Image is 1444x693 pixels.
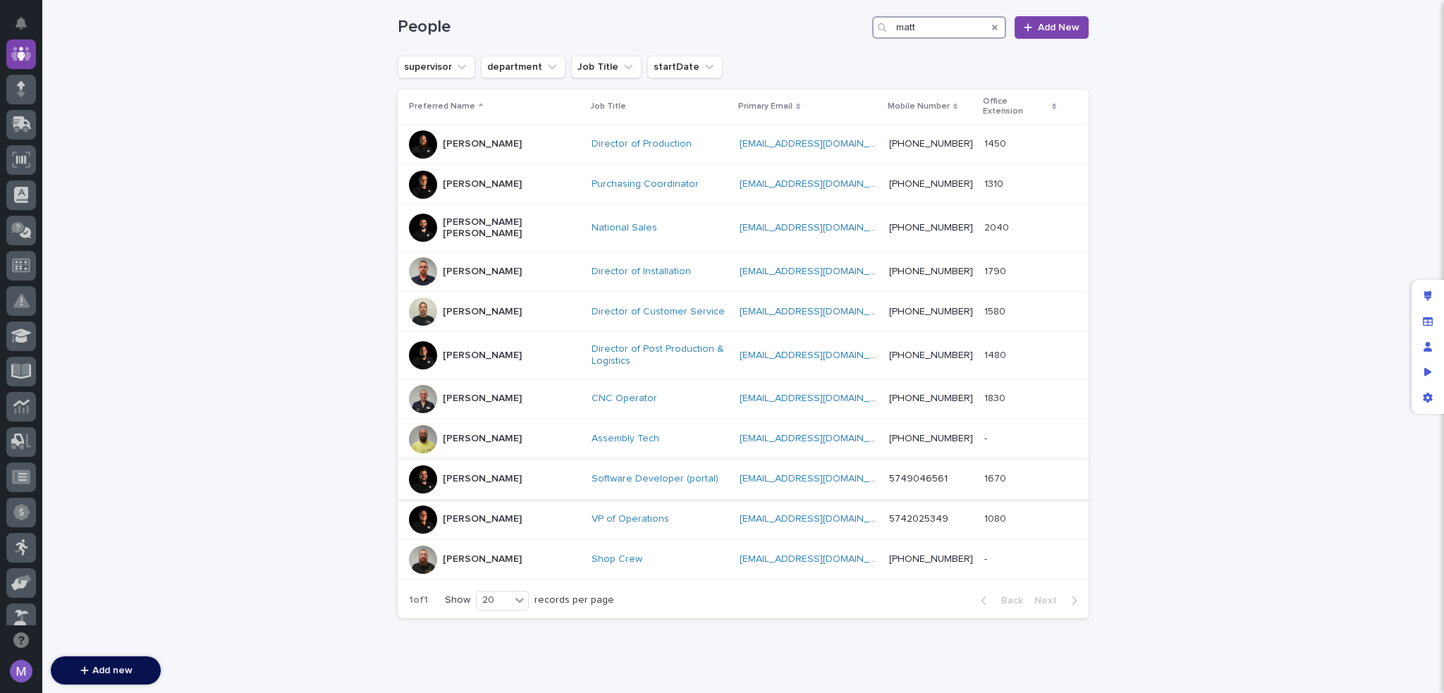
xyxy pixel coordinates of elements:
div: Notifications [18,17,36,39]
button: Back [969,594,1029,607]
a: [PHONE_NUMBER] [889,139,973,149]
button: Next [1029,594,1089,607]
span: • [117,240,122,252]
span: Help Docs [28,337,77,351]
p: Job Title [590,99,626,114]
p: Primary Email [738,99,793,114]
input: Search [872,16,1006,39]
button: Open support chat [6,625,36,655]
span: [PERSON_NAME] [44,278,114,290]
p: - [984,430,990,445]
tr: [PERSON_NAME]Assembly Tech [EMAIL_ADDRESS][DOMAIN_NAME] [PHONE_NUMBER]-- [398,419,1089,459]
p: 1 of 1 [398,583,439,618]
tr: [PERSON_NAME] [PERSON_NAME]National Sales [EMAIL_ADDRESS][DOMAIN_NAME] [PHONE_NUMBER]20402040 [398,204,1089,252]
button: startDate [647,56,723,78]
a: Director of Customer Service [592,306,725,318]
p: Office Extension [983,94,1048,120]
tr: [PERSON_NAME]Director of Installation [EMAIL_ADDRESS][DOMAIN_NAME] [PHONE_NUMBER]17901790 [398,252,1089,292]
p: 2040 [984,219,1012,234]
p: [PERSON_NAME] [443,266,522,278]
div: We're available if you need us! [48,171,178,182]
a: [EMAIL_ADDRESS][DOMAIN_NAME] [740,223,899,233]
p: - [984,551,990,565]
button: Notifications [6,8,36,38]
button: department [481,56,565,78]
a: Add New [1015,16,1089,39]
p: Show [445,594,470,606]
a: 🔗Onboarding Call [82,331,185,357]
p: How can we help? [14,78,257,101]
p: [PERSON_NAME] [443,513,522,525]
p: [PERSON_NAME] [443,178,522,190]
a: [PHONE_NUMBER] [889,350,973,360]
p: 1790 [984,263,1009,278]
p: [PERSON_NAME] [443,350,522,362]
div: 📖 [14,338,25,350]
a: Assembly Tech [592,433,659,445]
tr: [PERSON_NAME]VP of Operations [EMAIL_ADDRESS][DOMAIN_NAME] 574202534910801080 [398,499,1089,539]
a: 5742025349 [889,514,948,524]
a: VP of Operations [592,513,669,525]
span: Pylon [140,372,171,382]
a: Director of Production [592,138,692,150]
span: Onboarding Call [102,337,180,351]
a: CNC Operator [592,393,657,405]
div: 🔗 [88,338,99,350]
a: [PHONE_NUMBER] [889,554,973,564]
p: 1830 [984,390,1008,405]
span: • [117,278,122,290]
a: [PHONE_NUMBER] [889,266,973,276]
a: Shop Crew [592,553,642,565]
a: National Sales [592,222,657,234]
a: [EMAIL_ADDRESS][DOMAIN_NAME] [740,514,899,524]
img: 1736555164131-43832dd5-751b-4058-ba23-39d91318e5a0 [28,241,39,252]
span: Add New [1038,23,1079,32]
a: [EMAIL_ADDRESS][DOMAIN_NAME] [740,474,899,484]
p: [PERSON_NAME] [443,553,522,565]
a: Powered byPylon [99,371,171,382]
img: Stacker [14,13,42,42]
p: [PERSON_NAME] [443,433,522,445]
img: Matthew Hall [14,265,37,288]
p: Preferred Name [409,99,475,114]
div: Start new chat [48,157,231,171]
a: Software Developer (portal) [592,473,718,485]
tr: [PERSON_NAME]CNC Operator [EMAIL_ADDRESS][DOMAIN_NAME] [PHONE_NUMBER]18301830 [398,379,1089,419]
h1: People [398,17,867,37]
a: [PHONE_NUMBER] [889,179,973,189]
a: [EMAIL_ADDRESS][DOMAIN_NAME] [740,179,899,189]
a: [PHONE_NUMBER] [889,223,973,233]
a: [PHONE_NUMBER] [889,307,973,317]
a: [EMAIL_ADDRESS][DOMAIN_NAME] [740,350,899,360]
div: App settings [1415,385,1440,410]
tr: [PERSON_NAME]Director of Production [EMAIL_ADDRESS][DOMAIN_NAME] [PHONE_NUMBER]14501450 [398,124,1089,164]
img: Brittany [14,227,37,250]
span: [DATE] [125,240,154,252]
tr: [PERSON_NAME]Purchasing Coordinator [EMAIL_ADDRESS][DOMAIN_NAME] [PHONE_NUMBER]13101310 [398,164,1089,204]
a: [EMAIL_ADDRESS][DOMAIN_NAME] [740,266,899,276]
a: [EMAIL_ADDRESS][DOMAIN_NAME] [740,139,899,149]
button: supervisor [398,56,475,78]
span: [PERSON_NAME] [44,240,114,252]
a: [EMAIL_ADDRESS][DOMAIN_NAME] [740,307,899,317]
span: Back [993,596,1023,606]
tr: [PERSON_NAME]Software Developer (portal) [EMAIL_ADDRESS][DOMAIN_NAME] 574904656116701670 [398,459,1089,499]
a: [PHONE_NUMBER] [889,434,973,443]
div: Past conversations [14,205,94,216]
a: [EMAIL_ADDRESS][DOMAIN_NAME] [740,554,899,564]
a: 📖Help Docs [8,331,82,357]
a: [EMAIL_ADDRESS][DOMAIN_NAME] [740,393,899,403]
p: 1080 [984,510,1009,525]
div: 20 [477,593,510,608]
button: users-avatar [6,656,36,686]
p: [PERSON_NAME] [443,306,522,318]
button: Add new [51,656,161,685]
a: [PHONE_NUMBER] [889,393,973,403]
div: Manage fields and data [1415,309,1440,334]
p: [PERSON_NAME] [443,138,522,150]
p: Welcome 👋 [14,56,257,78]
p: 1580 [984,303,1008,318]
a: Director of Post Production & Logistics [592,343,728,367]
p: Mobile Number [888,99,950,114]
p: 1450 [984,135,1009,150]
